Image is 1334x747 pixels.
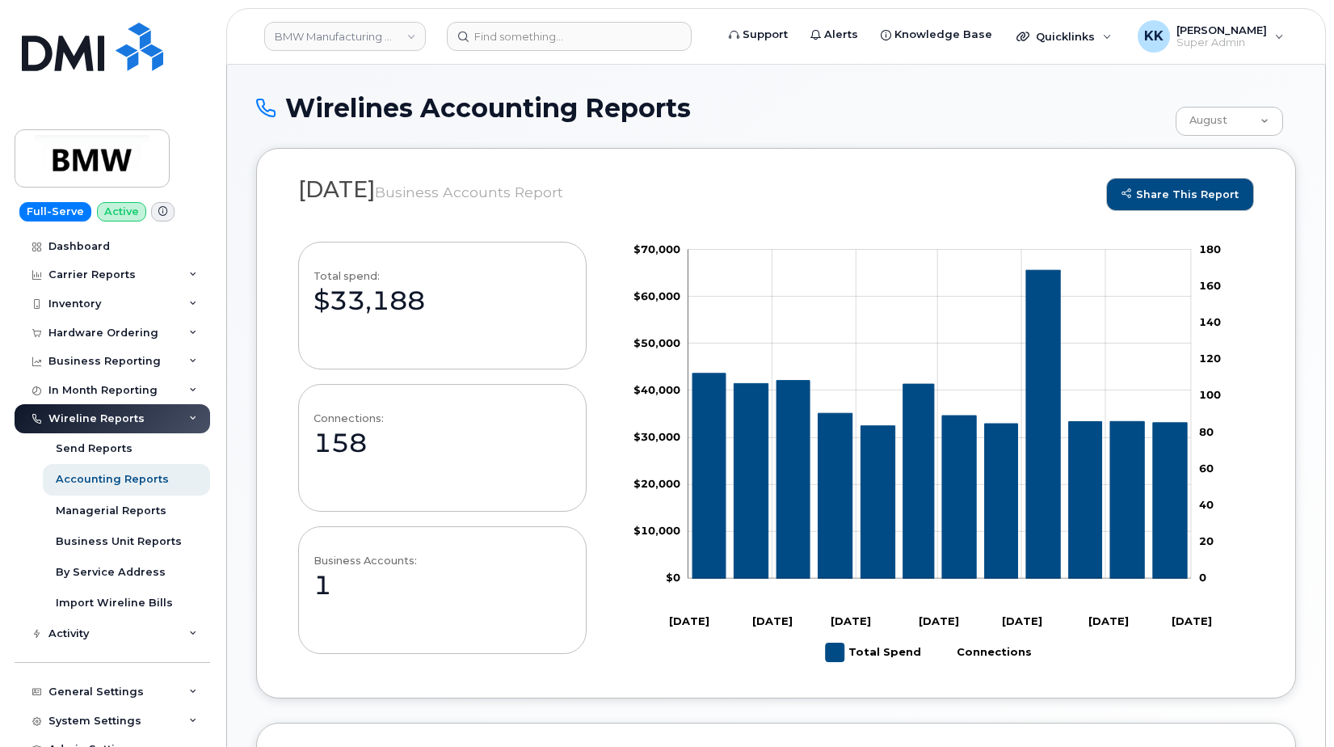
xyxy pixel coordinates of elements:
[633,524,680,537] tspan: $10,000
[1200,462,1214,475] tspan: 60
[934,637,1032,669] g: Connections
[1200,315,1222,328] tspan: 140
[1200,425,1214,438] tspan: 80
[375,184,563,200] small: Business Accounts Report
[298,178,1254,202] h2: [DATE]
[830,615,870,628] tspan: [DATE]
[633,243,1222,669] g: Chart
[314,567,331,604] div: 1
[633,383,680,396] g: $0
[633,289,680,302] tspan: $60,000
[314,412,384,424] div: Connections:
[1088,615,1129,628] tspan: [DATE]
[1200,279,1222,292] tspan: 160
[1200,498,1214,511] tspan: 40
[633,289,680,302] g: $0
[633,336,680,349] tspan: $50,000
[633,477,680,490] tspan: $20,000
[826,637,921,669] g: Total Spend
[752,615,793,628] tspan: [DATE]
[1121,188,1239,200] span: share this report
[633,430,680,443] g: $0
[1106,178,1254,211] a: share this report
[692,270,1188,579] g: Total Spend
[1002,615,1042,628] tspan: [DATE]
[633,383,680,396] tspan: $40,000
[633,430,680,443] tspan: $30,000
[633,243,680,255] g: $0
[256,94,1168,122] h1: Wirelines Accounting Reports
[314,424,367,462] div: 158
[1200,388,1222,401] tspan: 100
[1200,352,1222,365] tspan: 120
[919,615,959,628] tspan: [DATE]
[826,637,1032,669] g: Legend
[1200,243,1222,255] tspan: 180
[1200,534,1214,547] tspan: 20
[633,336,680,349] g: $0
[314,270,380,282] div: Total spend:
[633,477,680,490] g: $0
[669,615,709,628] tspan: [DATE]
[1200,572,1207,585] tspan: 0
[633,243,680,255] tspan: $70,000
[1172,615,1213,628] tspan: [DATE]
[314,555,417,567] div: Business Accounts:
[314,282,425,319] div: $33,188
[666,572,680,585] tspan: $0
[633,524,680,537] g: $0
